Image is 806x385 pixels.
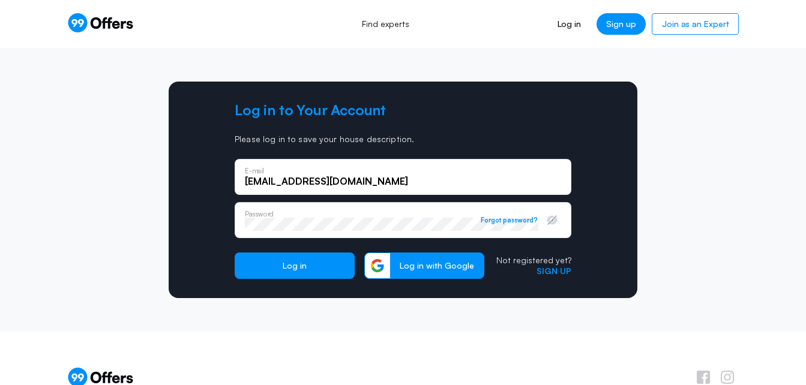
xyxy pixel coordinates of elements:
[235,134,571,145] p: Please log in to save your house description.
[235,101,571,119] h2: Log in to Your Account
[349,11,423,37] a: Find experts
[496,255,571,266] p: Not registered yet?
[597,13,646,35] a: Sign up
[245,210,274,217] p: Password
[245,167,263,174] p: E-mail
[390,260,484,271] span: Log in with Google
[652,13,739,35] a: Join as an Expert
[548,13,591,35] a: Log in
[235,252,355,279] button: Log in
[364,252,484,279] button: Log in with Google
[537,266,571,276] a: Sign up
[481,216,538,224] button: Forgot password?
